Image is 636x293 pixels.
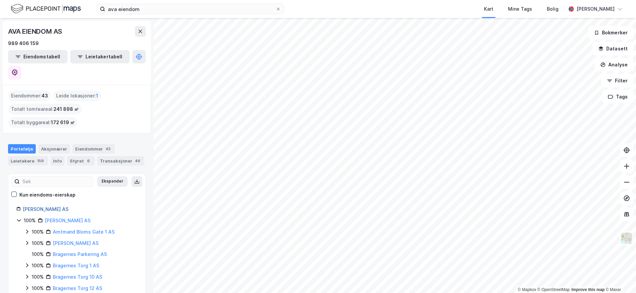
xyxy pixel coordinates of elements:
button: Analyse [595,58,633,71]
button: Ekspander [97,176,128,187]
button: Filter [601,74,633,87]
iframe: Chat Widget [603,261,636,293]
a: OpenStreetMap [537,287,570,292]
div: 100% [32,250,44,258]
div: [PERSON_NAME] [577,5,615,13]
div: Info [50,156,64,166]
div: 159 [36,158,45,164]
div: 100% [32,273,44,281]
span: 241 898 ㎡ [53,105,79,113]
div: 43 [104,145,112,152]
a: [PERSON_NAME] AS [45,218,91,223]
div: Styret [67,156,95,166]
div: Portefølje [8,144,36,154]
div: Bolig [547,5,559,13]
a: [PERSON_NAME] AS [23,206,68,212]
a: Bragernes Parkering AS [53,251,107,257]
div: Eiendommer [72,144,115,154]
a: Bragernes Torg 12 AS [53,285,102,291]
span: 43 [41,92,48,100]
img: logo.f888ab2527a4732fd821a326f86c7f29.svg [11,3,81,15]
div: Kun eiendoms-eierskap [19,191,75,199]
button: Leietakertabell [70,50,130,63]
a: [PERSON_NAME] AS [53,240,99,246]
button: Datasett [593,42,633,55]
div: 46 [134,158,142,164]
input: Søk på adresse, matrikkel, gårdeiere, leietakere eller personer [105,4,276,14]
button: Bokmerker [588,26,633,39]
a: Amtmand Bloms Gate 1 AS [53,229,115,235]
input: Søk [20,177,93,187]
div: 6 [85,158,92,164]
div: Transaksjoner [97,156,144,166]
span: 1 [96,92,98,100]
a: Mapbox [518,287,536,292]
button: Tags [602,90,633,103]
div: Leietakere [8,156,48,166]
a: Improve this map [572,287,605,292]
div: Totalt byggareal : [8,117,77,128]
a: Bragernes Torg 10 AS [53,274,102,280]
div: Eiendommer : [8,90,51,101]
div: 100% [32,228,44,236]
div: Kontrollprogram for chat [603,261,636,293]
div: 100% [32,284,44,292]
div: Mine Tags [508,5,532,13]
div: Aksjonærer [38,144,70,154]
button: Eiendomstabell [8,50,67,63]
div: AVA EIENDOM AS [8,26,63,37]
div: 100% [24,217,36,225]
a: Bragernes Torg 1 AS [53,263,99,268]
div: Totalt tomteareal : [8,104,82,114]
div: Kart [484,5,493,13]
div: Leide lokasjoner : [53,90,101,101]
img: Z [620,232,633,245]
div: 989 406 159 [8,39,39,47]
span: 172 619 ㎡ [51,118,75,126]
div: 100% [32,239,44,247]
div: 100% [32,262,44,270]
